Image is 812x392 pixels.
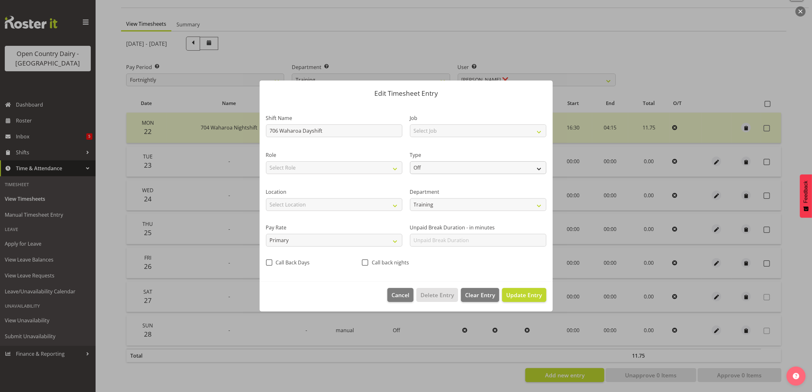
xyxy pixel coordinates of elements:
[410,114,546,122] label: Job
[392,291,409,299] span: Cancel
[266,151,402,159] label: Role
[465,291,495,299] span: Clear Entry
[266,124,402,137] input: Shift Name
[266,224,402,231] label: Pay Rate
[461,288,499,302] button: Clear Entry
[506,291,542,299] span: Update Entry
[416,288,458,302] button: Delete Entry
[266,114,402,122] label: Shift Name
[266,90,546,97] p: Edit Timesheet Entry
[793,373,799,379] img: help-xxl-2.png
[420,291,454,299] span: Delete Entry
[410,188,546,196] label: Department
[387,288,413,302] button: Cancel
[803,181,809,203] span: Feedback
[266,188,402,196] label: Location
[272,259,310,266] span: Call Back Days
[800,174,812,218] button: Feedback - Show survey
[410,224,546,231] label: Unpaid Break Duration - in minutes
[410,151,546,159] label: Type
[410,234,546,247] input: Unpaid Break Duration
[368,259,409,266] span: Call back nights
[502,288,546,302] button: Update Entry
